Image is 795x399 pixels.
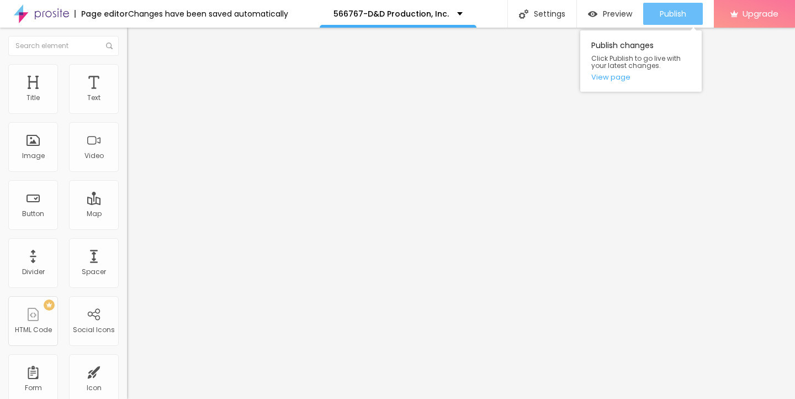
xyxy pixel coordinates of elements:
[519,9,528,19] img: Icone
[25,384,42,392] div: Form
[82,268,106,276] div: Spacer
[22,210,44,218] div: Button
[580,30,702,92] div: Publish changes
[577,3,643,25] button: Preview
[743,9,778,18] span: Upgrade
[22,152,45,160] div: Image
[591,73,691,81] a: View page
[87,384,102,392] div: Icon
[75,10,128,18] div: Page editor
[603,9,632,18] span: Preview
[106,43,113,49] img: Icone
[643,3,703,25] button: Publish
[128,10,288,18] div: Changes have been saved automatically
[588,9,597,19] img: view-1.svg
[87,94,100,102] div: Text
[127,28,795,399] iframe: Editor
[22,268,45,276] div: Divider
[84,152,104,160] div: Video
[73,326,115,334] div: Social Icons
[8,36,119,56] input: Search element
[26,94,40,102] div: Title
[87,210,102,218] div: Map
[333,10,449,18] p: 566767-D&D Production, Inc.
[15,326,52,334] div: HTML Code
[660,9,686,18] span: Publish
[591,55,691,69] span: Click Publish to go live with your latest changes.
